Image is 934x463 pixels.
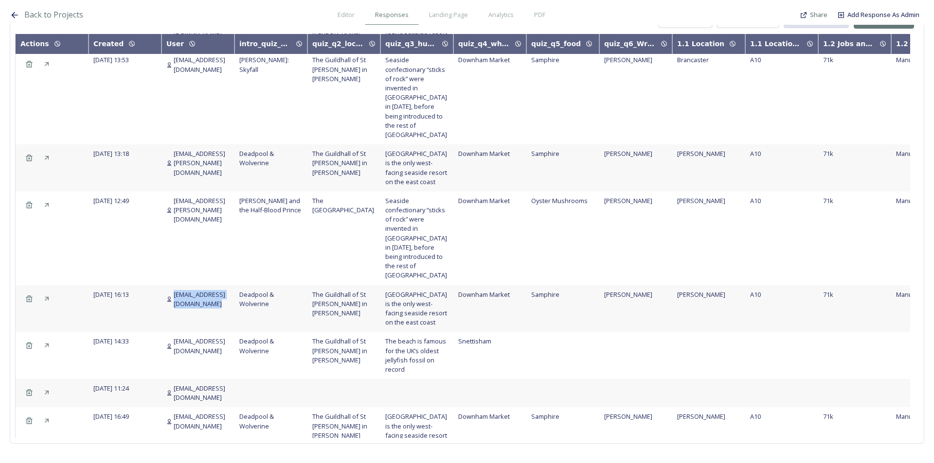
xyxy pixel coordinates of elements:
span: [EMAIL_ADDRESS][DOMAIN_NAME] [174,55,230,74]
th: Toggle SortBy [745,34,818,53]
span: 71k [823,55,833,64]
th: Toggle SortBy [234,34,307,53]
span: [PERSON_NAME] [604,149,652,158]
span: [PERSON_NAME] [677,290,725,299]
span: [GEOGRAPHIC_DATA] is the only west-facing seaside resort on the east coast [385,290,447,327]
span: The Guildhall of St [PERSON_NAME] in [PERSON_NAME] [312,337,367,364]
span: Deadpool & Wolverine [239,412,274,430]
a: Back to Projects [24,9,83,21]
th: Toggle SortBy [453,34,526,53]
span: A10 [750,412,761,421]
span: A10 [750,290,761,299]
th: Toggle SortBy [818,34,891,53]
span: [GEOGRAPHIC_DATA] is the only west-facing seaside resort on the east coast [385,149,447,186]
span: [DATE] 12:49 [93,196,129,205]
th: Toggle SortBy [162,34,234,53]
span: [EMAIL_ADDRESS][PERSON_NAME][DOMAIN_NAME] [174,196,230,224]
span: The [GEOGRAPHIC_DATA] [312,196,374,214]
span: [PERSON_NAME] [604,290,652,299]
span: Analytics [488,10,514,19]
span: Downham Market [458,196,510,205]
span: 71k [823,290,833,299]
span: The beach is famous for the UK’s oldest jellyfish fossil on record [385,337,446,374]
span: [EMAIL_ADDRESS][DOMAIN_NAME] [174,384,230,402]
span: [PERSON_NAME] and the Half-Blood Prince [239,196,301,214]
span: Downham Market [458,290,510,299]
div: Actions [20,38,49,49]
span: Deadpool & Wolverine [239,149,274,167]
span: [PERSON_NAME]: Skyfall [239,55,289,73]
span: A10 [750,196,761,205]
div: Created [93,38,124,49]
span: PDF [534,10,545,19]
span: Seaside confectionary “sticks of rock” were invented in [GEOGRAPHIC_DATA] in [DATE], before being... [385,196,447,280]
span: Share [810,10,827,19]
span: A10 [750,55,761,64]
span: Samphire [531,149,559,158]
span: Deadpool & Wolverine [239,290,274,308]
span: Snettisham [458,337,491,345]
span: [PERSON_NAME] [677,196,725,205]
span: Back to Projects [24,9,83,20]
th: Toggle SortBy [380,34,453,53]
span: Samphire [531,55,559,64]
div: 1.1 Location [677,38,724,49]
span: [DATE] 13:18 [93,149,129,158]
span: [DATE] 16:13 [93,290,129,299]
th: Toggle SortBy [672,34,745,53]
span: [GEOGRAPHIC_DATA] is the only west-facing seaside resort on the east coast [385,412,447,449]
span: Seaside confectionary “sticks of rock” were invented in [GEOGRAPHIC_DATA] in [DATE], before being... [385,55,447,139]
span: Brancaster [677,55,709,64]
span: Deadpool & Wolverine [239,337,274,355]
span: [PERSON_NAME] [677,149,725,158]
span: 71k [823,196,833,205]
span: Samphire [531,290,559,299]
span: Downham Market [458,55,510,64]
span: [PERSON_NAME] [604,196,652,205]
span: [DATE] 14:33 [93,337,129,345]
span: [DATE] 13:53 [93,55,129,64]
div: intro_quiz_q1_movies [239,38,291,49]
span: [EMAIL_ADDRESS][DOMAIN_NAME] [174,337,230,355]
span: The Guildhall of St [PERSON_NAME] in [PERSON_NAME] [312,290,367,317]
div: quiz_q2_location_building [312,38,364,49]
span: Oyster Mushrooms [531,196,588,205]
span: [DATE] 11:24 [93,384,129,393]
span: The Guildhall of St [PERSON_NAME] in [PERSON_NAME] [312,149,367,176]
span: Editor [338,10,355,19]
span: [PERSON_NAME] [604,412,652,421]
div: quiz_q6_Writer [604,38,656,49]
div: quiz_q5_food [531,38,581,49]
span: 71k [823,412,833,421]
div: quiz_q3_hunstanton_resort [385,38,437,49]
a: Add Response As Admin [847,10,919,19]
div: 1.2 Jobs and the Economy [823,38,875,49]
th: Toggle SortBy [526,34,599,53]
th: Toggle SortBy [16,34,89,53]
div: User [166,38,184,49]
span: The Guildhall of St [PERSON_NAME] in [PERSON_NAME] [312,55,367,83]
span: A10 [750,149,761,158]
div: quiz_q4_white_panelled_clock [458,38,510,49]
span: Downham Market [458,149,510,158]
span: 71k [823,149,833,158]
th: Toggle SortBy [89,34,162,53]
span: The Guildhall of St [PERSON_NAME] in [PERSON_NAME] [312,412,367,439]
span: [EMAIL_ADDRESS][DOMAIN_NAME] [174,412,230,430]
span: Responses [375,10,409,19]
span: [EMAIL_ADDRESS][PERSON_NAME][DOMAIN_NAME] [174,149,230,177]
span: [DATE] 16:49 [93,412,129,421]
span: [EMAIL_ADDRESS][DOMAIN_NAME] [174,290,230,309]
span: Downham Market [458,412,510,421]
span: Samphire [531,412,559,421]
span: [PERSON_NAME] [677,412,725,421]
th: Toggle SortBy [307,34,380,53]
div: 1.1 Location_20250225174559 [750,38,802,49]
span: [PERSON_NAME] [604,55,652,64]
span: Landing Page [429,10,468,19]
th: Toggle SortBy [599,34,672,53]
